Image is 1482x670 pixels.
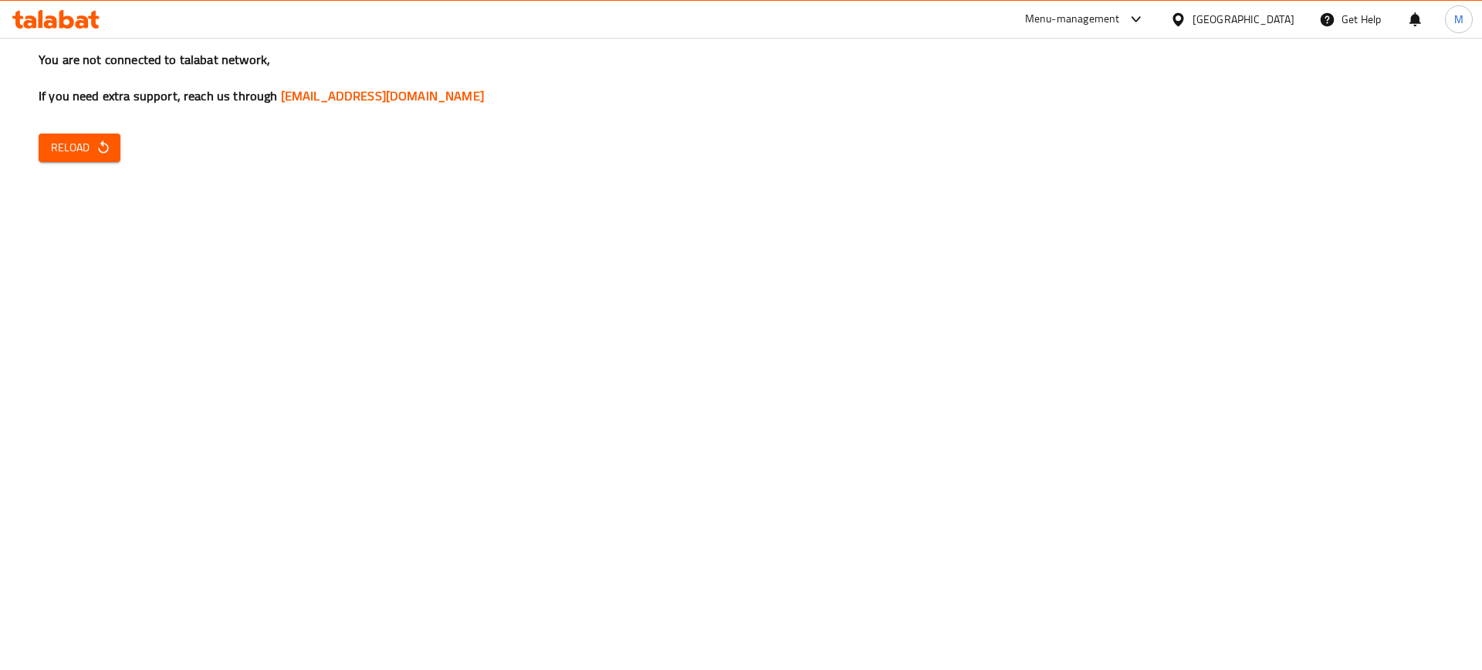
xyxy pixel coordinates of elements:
[1193,11,1294,28] div: [GEOGRAPHIC_DATA]
[1454,11,1463,28] span: M
[51,138,108,157] span: Reload
[39,134,120,162] button: Reload
[39,51,1443,105] h3: You are not connected to talabat network, If you need extra support, reach us through
[1025,10,1120,29] div: Menu-management
[281,84,484,107] a: [EMAIL_ADDRESS][DOMAIN_NAME]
